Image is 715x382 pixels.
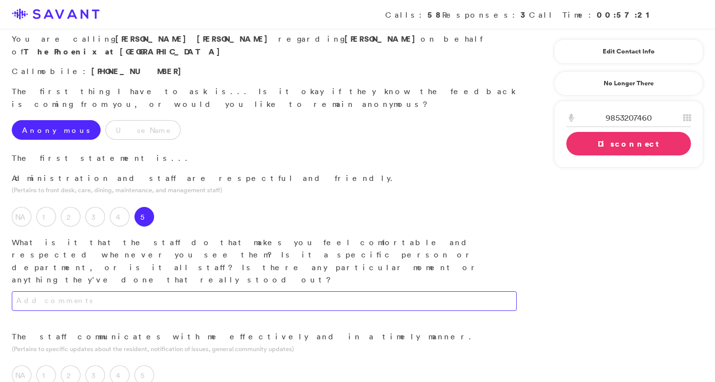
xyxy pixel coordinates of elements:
p: (Pertains to front desk, care, dining, maintenance, and management staff) [12,185,517,195]
strong: 00:57:21 [597,9,654,20]
label: 5 [134,207,154,227]
span: [PERSON_NAME] [197,33,273,44]
a: No Longer There [554,71,703,96]
a: Edit Contact Info [566,44,691,59]
strong: [PERSON_NAME] [344,33,421,44]
label: Anonymous [12,120,101,140]
p: You are calling regarding on behalf of [12,33,517,58]
p: The first statement is... [12,152,517,165]
a: Disconnect [566,132,691,155]
p: Administration and staff are respectful and friendly. [12,172,517,185]
span: mobile [37,66,83,76]
label: 4 [110,207,130,227]
span: [PHONE_NUMBER] [91,66,186,76]
span: [PERSON_NAME] [115,33,191,44]
p: The staff communicates with me effectively and in a timely manner. [12,331,517,343]
p: (Pertains to specific updates about the resident, notification of issues, general community updates) [12,344,517,354]
label: NA [12,207,31,227]
p: The first thing I have to ask is... Is it okay if they know the feedback is coming from you, or w... [12,85,517,110]
strong: 3 [521,9,529,20]
label: 2 [61,207,80,227]
strong: The Phoenix at [GEOGRAPHIC_DATA] [24,46,225,57]
label: Use Name [106,120,181,140]
strong: 58 [427,9,442,20]
label: 3 [85,207,105,227]
p: What is it that the staff do that makes you feel comfortable and respected whenever you see them?... [12,236,517,286]
label: 1 [36,207,56,227]
p: Call : [12,65,517,78]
